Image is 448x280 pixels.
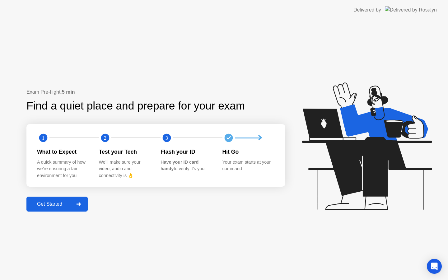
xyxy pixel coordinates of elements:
[26,98,246,114] div: Find a quiet place and prepare for your exam
[161,160,198,171] b: Have your ID card handy
[26,88,285,96] div: Exam Pre-flight:
[161,159,212,172] div: to verify it’s you
[166,135,168,141] text: 3
[353,6,381,14] div: Delivered by
[28,201,71,207] div: Get Started
[37,148,89,156] div: What to Expect
[42,135,44,141] text: 1
[37,159,89,179] div: A quick summary of how we’re ensuring a fair environment for you
[427,259,442,274] div: Open Intercom Messenger
[104,135,106,141] text: 2
[62,89,75,95] b: 5 min
[385,6,437,13] img: Delivered by Rosalyn
[222,159,274,172] div: Your exam starts at your command
[99,148,151,156] div: Test your Tech
[161,148,212,156] div: Flash your ID
[222,148,274,156] div: Hit Go
[26,197,88,212] button: Get Started
[99,159,151,179] div: We’ll make sure your video, audio and connectivity is 👌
